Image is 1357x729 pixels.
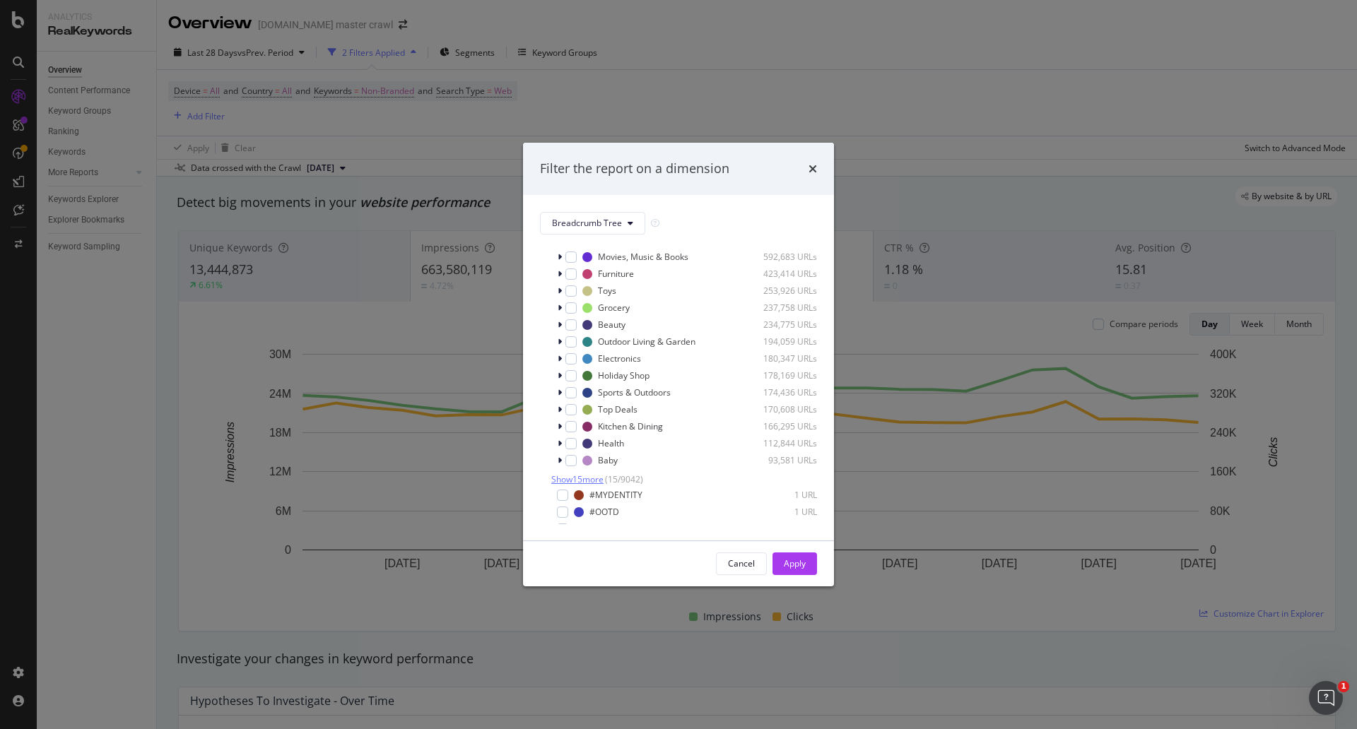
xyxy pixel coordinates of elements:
div: Grocery [598,302,630,314]
div: Electronics [598,352,641,364]
div: 180,347 URLs [748,352,817,364]
div: Holiday Shop [598,369,650,381]
div: modal [523,143,834,586]
div: 234,775 URLs [748,319,817,331]
div: 592,683 URLs [748,251,817,263]
span: ( 15 / 9042 ) [605,473,643,485]
div: 194,059 URLs [748,336,817,348]
span: Show 15 more [551,473,604,485]
div: 112,844 URLs [748,437,817,449]
div: Apply [784,557,806,569]
div: Cancel [728,557,755,569]
div: 93,581 URLs [748,454,817,466]
div: times [809,160,817,178]
div: 178,169 URLs [748,369,817,381]
div: Sports & Outdoors [598,386,671,398]
span: 1 [1338,681,1349,692]
div: Baby [598,454,618,466]
div: 237,758 URLs [748,302,817,314]
button: Breadcrumb Tree [540,212,645,235]
div: 1 URL [748,489,817,501]
div: 166,295 URLs [748,420,817,432]
div: Kitchen & Dining [598,420,663,432]
div: 253,926 URLs [748,285,817,297]
div: Toys [598,285,616,297]
div: Outdoor Living & Garden [598,336,695,348]
div: 1 URL [748,523,817,535]
div: Health [598,437,624,449]
button: Cancel [716,552,767,575]
span: Breadcrumb Tree [552,217,622,229]
div: #MYDENTITY [589,489,642,501]
div: #followme [589,523,631,535]
div: Furniture [598,268,634,280]
div: 170,608 URLs [748,403,817,415]
div: Top Deals [598,403,638,415]
button: Apply [773,552,817,575]
div: Filter the report on a dimension [540,160,729,178]
div: Beauty [598,319,625,331]
div: Movies, Music & Books [598,251,688,263]
div: 174,436 URLs [748,386,817,398]
div: #OOTD [589,506,619,518]
div: 423,414 URLs [748,268,817,280]
div: 1 URL [748,506,817,518]
iframe: Intercom live chat [1309,681,1343,715]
